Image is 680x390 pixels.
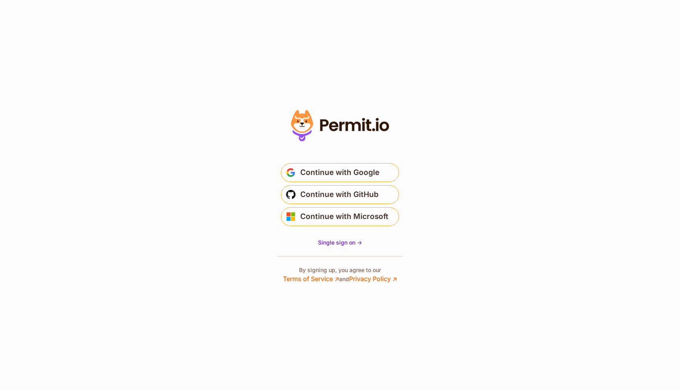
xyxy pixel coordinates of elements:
a: Privacy Policy ↗ [349,275,397,283]
button: Continue with Google [281,163,399,182]
button: Continue with Microsoft [281,207,399,226]
span: Continue with Microsoft [300,210,388,223]
span: Single sign on -> [318,239,362,246]
a: Terms of Service ↗ [283,275,339,283]
a: Single sign on -> [318,239,362,247]
span: Continue with GitHub [300,188,379,201]
span: Continue with Google [300,166,379,179]
p: By signing up, you agree to our and [283,266,397,283]
button: Continue with GitHub [281,185,399,204]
